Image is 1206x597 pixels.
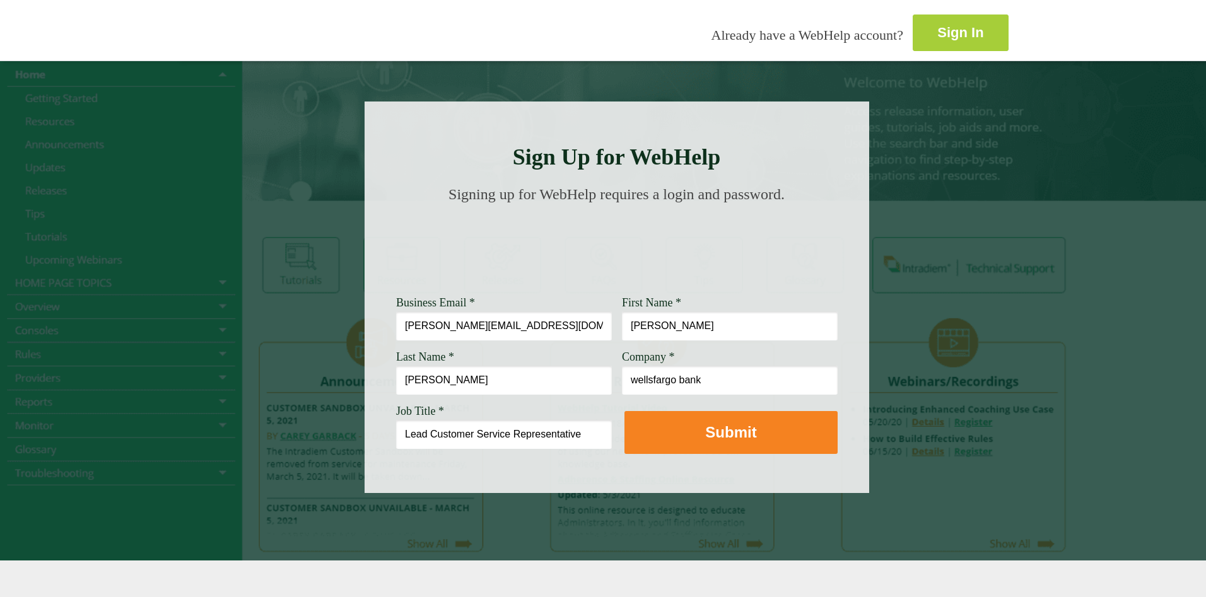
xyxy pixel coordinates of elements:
[396,405,444,417] span: Job Title *
[937,25,983,40] strong: Sign In
[622,296,681,309] span: First Name *
[711,27,903,43] span: Already have a WebHelp account?
[622,351,675,363] span: Company *
[396,296,475,309] span: Business Email *
[913,14,1009,51] a: Sign In
[404,216,830,279] img: Need Credentials? Sign up below. Have Credentials? Use the sign-in button.
[705,424,756,441] strong: Submit
[396,351,454,363] span: Last Name *
[624,411,838,454] button: Submit
[513,144,721,170] strong: Sign Up for WebHelp
[448,186,785,202] span: Signing up for WebHelp requires a login and password.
